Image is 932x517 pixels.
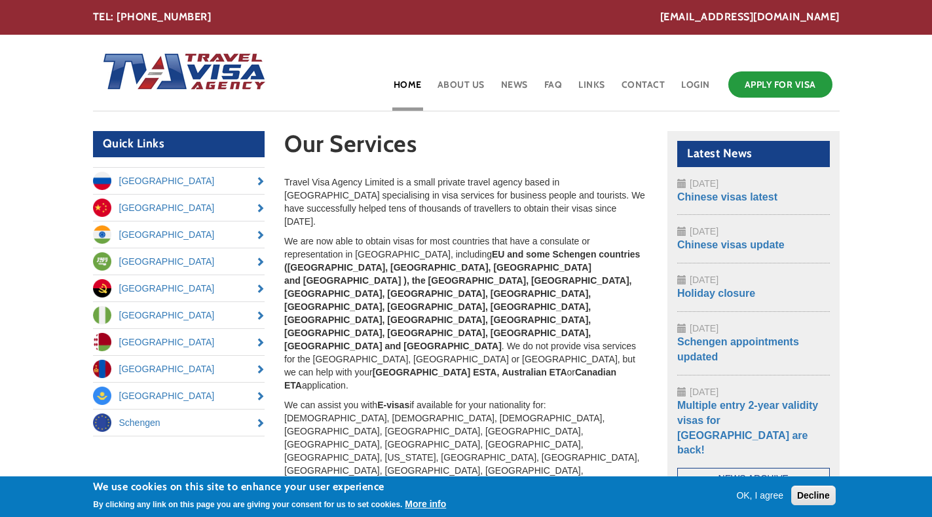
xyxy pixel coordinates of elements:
p: By clicking any link on this page you are giving your consent for us to set cookies. [93,500,402,509]
a: [GEOGRAPHIC_DATA] [93,195,265,221]
a: Links [577,68,606,111]
a: Schengen [93,410,265,436]
span: [DATE] [690,323,718,334]
button: OK, I agree [731,489,789,502]
a: News [500,68,529,111]
a: Login [680,68,711,111]
button: More info [405,497,446,510]
a: Holiday closure [677,288,755,299]
span: [DATE] [690,226,718,237]
p: We are now able to obtain visas for most countries that have a consulate or representation in [GE... [284,235,648,392]
a: News Archive [677,468,830,489]
span: [DATE] [690,387,718,397]
div: TEL: [PHONE_NUMBER] [93,10,840,25]
a: About Us [436,68,486,111]
a: [GEOGRAPHIC_DATA] [93,356,265,382]
img: Home [93,40,267,105]
a: Schengen appointments updated [677,336,799,362]
a: [GEOGRAPHIC_DATA] [93,275,265,301]
a: Contact [620,68,667,111]
strong: Australian ETA [502,367,567,377]
a: Apply for Visa [728,71,832,98]
a: [GEOGRAPHIC_DATA] [93,329,265,355]
span: [DATE] [690,275,718,285]
a: [GEOGRAPHIC_DATA] [93,248,265,275]
a: [GEOGRAPHIC_DATA] [93,221,265,248]
a: [GEOGRAPHIC_DATA] [93,168,265,194]
a: FAQ [543,68,564,111]
strong: [GEOGRAPHIC_DATA] [373,367,471,377]
a: Chinese visas latest [677,191,777,202]
h2: We use cookies on this site to enhance your user experience [93,480,446,494]
p: Travel Visa Agency Limited is a small private travel agency based in [GEOGRAPHIC_DATA] specialisi... [284,176,648,228]
h2: Latest News [677,141,830,167]
span: [DATE] [690,178,718,189]
a: Home [392,68,423,111]
a: [EMAIL_ADDRESS][DOMAIN_NAME] [660,10,840,25]
a: Multiple entry 2-year validity visas for [GEOGRAPHIC_DATA] are back! [677,400,818,456]
strong: ESTA, [473,367,499,377]
button: Decline [791,486,836,505]
a: Chinese visas update [677,239,785,250]
h1: Our Services [284,131,648,163]
a: [GEOGRAPHIC_DATA] [93,383,265,409]
strong: E-visas [377,400,409,410]
a: [GEOGRAPHIC_DATA] [93,302,265,328]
